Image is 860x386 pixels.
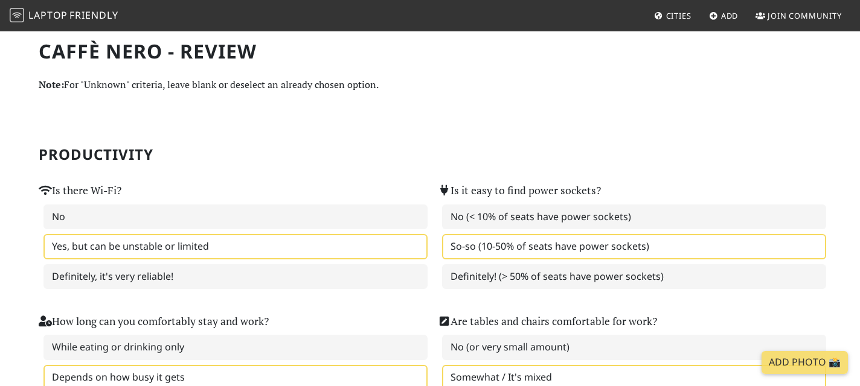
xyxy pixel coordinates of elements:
label: How long can you comfortably stay and work? [39,313,269,330]
label: No (< 10% of seats have power sockets) [442,204,826,230]
a: Add Photo 📸 [762,351,848,374]
label: No (or very small amount) [442,335,826,360]
label: Yes, but can be unstable or limited [43,234,428,259]
a: Add [704,5,743,27]
label: No [43,204,428,230]
label: So-so (10-50% of seats have power sockets) [442,234,826,259]
h2: Productivity [39,146,821,163]
span: Laptop [28,8,68,22]
a: Join Community [751,5,847,27]
a: Cities [649,5,696,27]
label: Is there Wi-Fi? [39,182,121,199]
span: Friendly [69,8,118,22]
img: LaptopFriendly [10,8,24,22]
span: Add [721,10,739,21]
label: Definitely! (> 50% of seats have power sockets) [442,264,826,289]
label: While eating or drinking only [43,335,428,360]
a: LaptopFriendly LaptopFriendly [10,5,118,27]
span: Cities [666,10,692,21]
span: Join Community [768,10,842,21]
label: Are tables and chairs comfortable for work? [437,313,657,330]
label: Is it easy to find power sockets? [437,182,601,199]
p: For "Unknown" criteria, leave blank or deselect an already chosen option. [39,77,821,93]
label: Definitely, it's very reliable! [43,264,428,289]
strong: Note: [39,78,64,91]
h1: Caffè Nero - Review [39,40,821,63]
